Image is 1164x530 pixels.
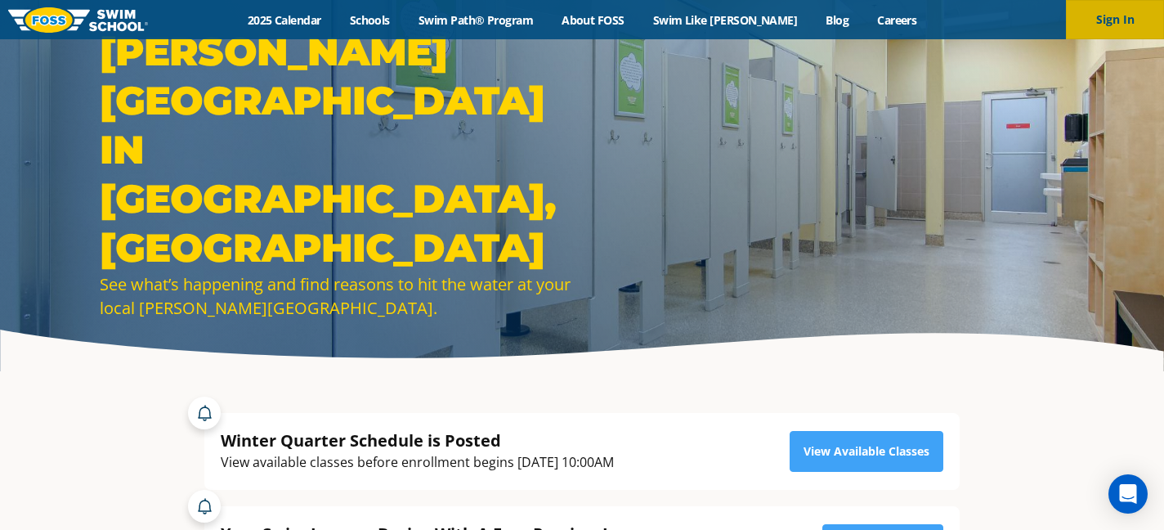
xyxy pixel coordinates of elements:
a: About FOSS [548,12,639,28]
a: Swim Like [PERSON_NAME] [638,12,812,28]
div: See what’s happening and find reasons to hit the water at your local [PERSON_NAME][GEOGRAPHIC_DATA]. [100,272,574,320]
img: FOSS Swim School Logo [8,7,148,33]
div: View available classes before enrollment begins [DATE] 10:00AM [221,451,614,474]
a: View Available Classes [790,431,943,472]
div: Winter Quarter Schedule is Posted [221,429,614,451]
a: Swim Path® Program [404,12,547,28]
a: Schools [335,12,404,28]
a: Blog [812,12,863,28]
a: 2025 Calendar [233,12,335,28]
a: Careers [863,12,931,28]
h1: [PERSON_NAME][GEOGRAPHIC_DATA] in [GEOGRAPHIC_DATA], [GEOGRAPHIC_DATA] [100,27,574,272]
div: Open Intercom Messenger [1108,474,1148,514]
